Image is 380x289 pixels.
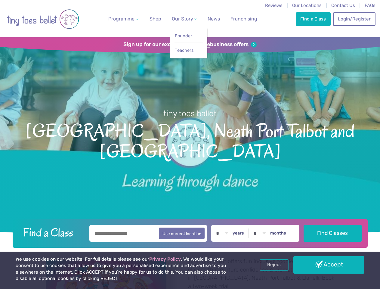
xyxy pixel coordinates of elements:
small: tiny toes ballet [163,109,217,118]
a: Reject [260,259,289,271]
label: years [233,231,244,236]
span: Programme [108,16,134,22]
label: months [270,231,286,236]
h2: Find a Class [18,225,85,240]
a: News [205,13,222,25]
a: Shop [147,13,164,25]
a: Our Locations [292,3,322,8]
a: Teachers [175,45,203,56]
span: Teachers [175,48,193,53]
a: Find a Class [296,12,331,26]
a: FAQs [365,3,375,8]
span: Shop [150,16,161,22]
a: Contact Us [331,3,355,8]
a: Our Story [169,13,199,25]
a: Privacy Policy [149,256,181,262]
a: Accept [293,256,364,274]
span: Franchising [230,16,257,22]
img: tiny toes ballet [7,4,79,34]
span: [GEOGRAPHIC_DATA], Neath Port Talbot and [GEOGRAPHIC_DATA] [10,119,370,161]
a: Founder [175,30,203,42]
span: News [208,16,220,22]
a: Reviews [265,3,283,8]
span: Founder [175,33,192,39]
a: Franchising [228,13,260,25]
a: Login/Register [333,12,375,26]
span: Our Story [172,16,193,22]
a: Programme [106,13,141,25]
button: Find Classes [304,225,362,242]
p: We use cookies on our website. For full details please see our . We would like your consent to us... [16,256,242,282]
a: Sign up for our exclusivefranchisebusiness offers [123,41,257,48]
button: Use current location [159,228,205,239]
